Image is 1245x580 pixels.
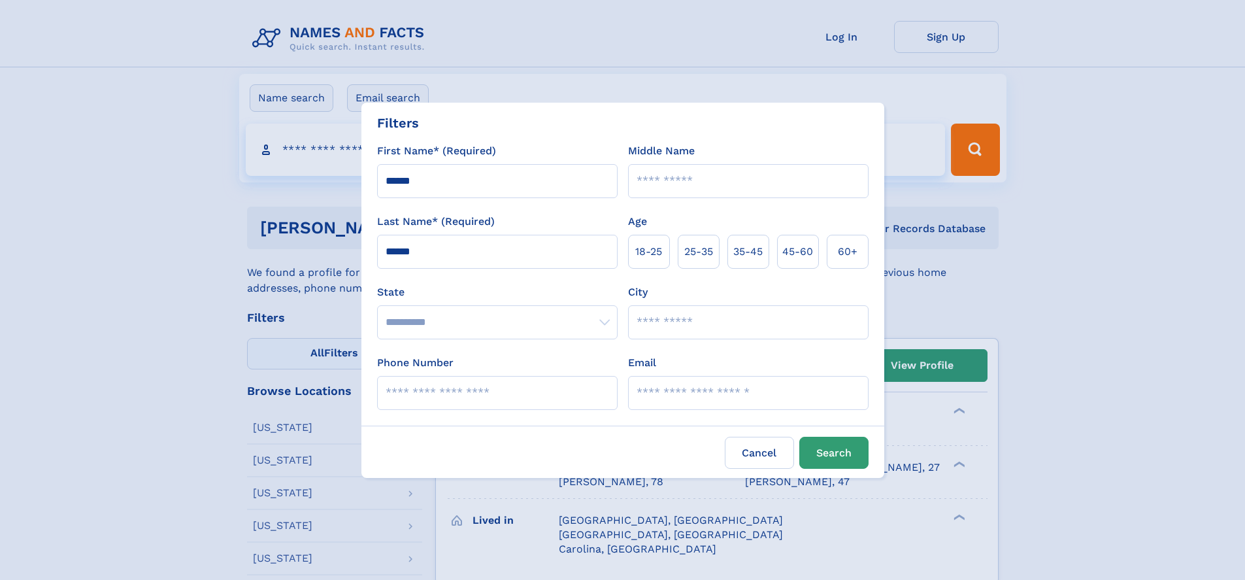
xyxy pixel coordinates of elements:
label: State [377,284,618,300]
span: 60+ [838,244,857,260]
span: 45‑60 [782,244,813,260]
label: First Name* (Required) [377,143,496,159]
button: Search [799,437,869,469]
div: Filters [377,113,419,133]
span: 25‑35 [684,244,713,260]
span: 18‑25 [635,244,662,260]
label: Last Name* (Required) [377,214,495,230]
label: Phone Number [377,355,454,371]
label: Email [628,355,656,371]
span: 35‑45 [733,244,763,260]
label: Age [628,214,647,230]
label: City [628,284,648,300]
label: Cancel [725,437,794,469]
label: Middle Name [628,143,695,159]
